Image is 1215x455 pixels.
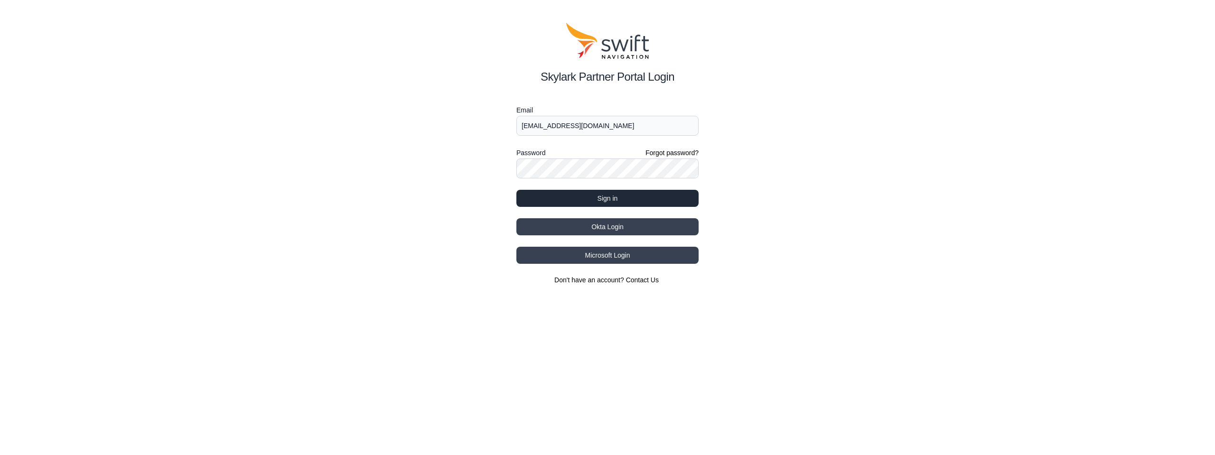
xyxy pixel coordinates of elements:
button: Okta Login [516,218,699,235]
a: Forgot password? [645,148,699,158]
label: Email [516,104,699,116]
section: Don't have an account? [516,275,699,285]
button: Sign in [516,190,699,207]
button: Microsoft Login [516,247,699,264]
a: Contact Us [626,276,659,284]
h2: Skylark Partner Portal Login [516,68,699,85]
label: Password [516,147,545,158]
